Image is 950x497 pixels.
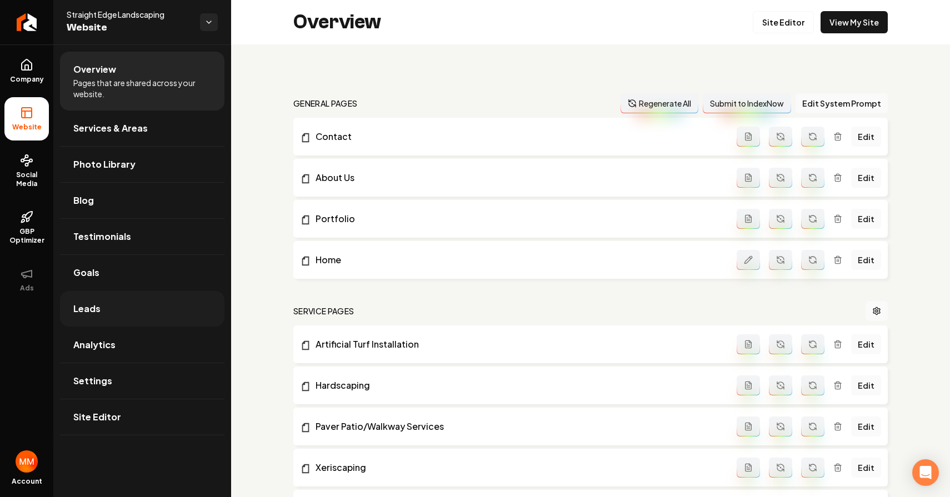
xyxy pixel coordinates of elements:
[293,98,358,109] h2: general pages
[73,410,121,424] span: Site Editor
[737,416,760,436] button: Add admin page prompt
[17,13,37,31] img: Rebolt Logo
[60,111,224,146] a: Services & Areas
[737,127,760,147] button: Add admin page prompt
[300,461,737,474] a: Xeriscaping
[851,458,881,478] a: Edit
[300,338,737,351] a: Artificial Turf Installation
[737,209,760,229] button: Add admin page prompt
[6,75,48,84] span: Company
[293,305,354,317] h2: Service Pages
[737,168,760,188] button: Add admin page prompt
[60,399,224,435] a: Site Editor
[851,416,881,436] a: Edit
[737,334,760,354] button: Add admin page prompt
[300,420,737,433] a: Paver Patio/Walkway Services
[912,459,939,486] div: Open Intercom Messenger
[60,255,224,290] a: Goals
[8,123,46,132] span: Website
[60,363,224,399] a: Settings
[73,77,211,99] span: Pages that are shared across your website.
[293,11,381,33] h2: Overview
[851,209,881,229] a: Edit
[300,253,737,267] a: Home
[73,338,116,352] span: Analytics
[73,158,136,171] span: Photo Library
[73,374,112,388] span: Settings
[621,93,698,113] button: Regenerate All
[300,212,737,225] a: Portfolio
[16,284,38,293] span: Ads
[73,122,148,135] span: Services & Areas
[60,183,224,218] a: Blog
[300,379,737,392] a: Hardscaping
[4,49,49,93] a: Company
[4,227,49,245] span: GBP Optimizer
[4,145,49,197] a: Social Media
[73,194,94,207] span: Blog
[851,250,881,270] a: Edit
[851,375,881,395] a: Edit
[16,450,38,473] img: Matthew Meyer
[300,130,737,143] a: Contact
[753,11,814,33] a: Site Editor
[851,334,881,354] a: Edit
[4,258,49,302] button: Ads
[4,170,49,188] span: Social Media
[737,250,760,270] button: Edit admin page prompt
[73,266,99,279] span: Goals
[796,93,888,113] button: Edit System Prompt
[851,127,881,147] a: Edit
[73,302,101,315] span: Leads
[73,63,116,76] span: Overview
[60,327,224,363] a: Analytics
[16,450,38,473] button: Open user button
[737,458,760,478] button: Add admin page prompt
[60,291,224,327] a: Leads
[67,20,191,36] span: Website
[12,477,42,486] span: Account
[737,375,760,395] button: Add admin page prompt
[703,93,791,113] button: Submit to IndexNow
[821,11,888,33] a: View My Site
[73,230,131,243] span: Testimonials
[60,219,224,254] a: Testimonials
[4,202,49,254] a: GBP Optimizer
[851,168,881,188] a: Edit
[60,147,224,182] a: Photo Library
[67,9,191,20] span: Straight Edge Landscaping
[300,171,737,184] a: About Us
